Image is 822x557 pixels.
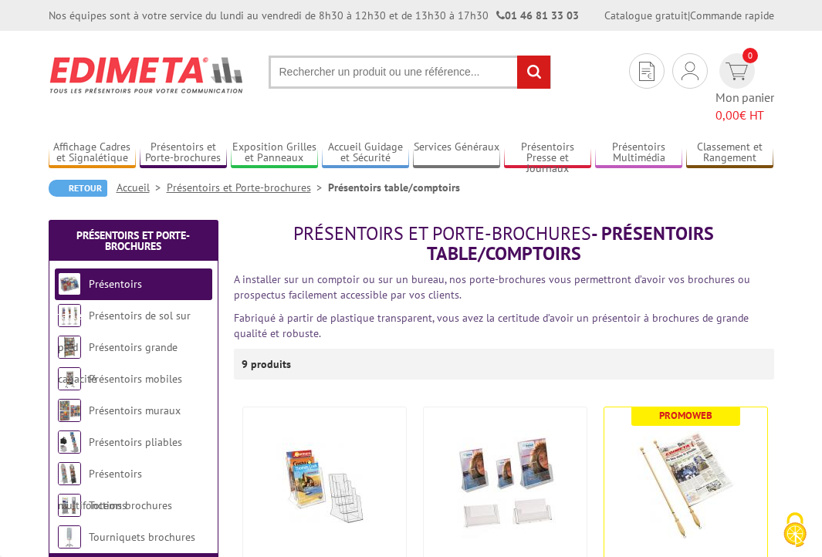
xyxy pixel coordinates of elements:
[234,224,774,265] h1: - Présentoirs table/comptoirs
[768,505,822,557] button: Cookies (fenêtre modale)
[517,56,550,89] input: rechercher
[270,430,378,538] img: Présentoirs comptoir multicases POUR DOCUMENTS A4,A5 ET 1/3 A4 TRANSPARENT TAYMAR
[328,180,460,195] li: Présentoirs table/comptoirs
[686,140,773,166] a: Classement et Rangement
[743,48,758,63] span: 0
[451,430,559,538] img: PRÉSENTOIRS COMPTOIR POUR BROCHURES 1 CASE A4, A5 & 1/3 A4 TRANSPARENT taymar
[322,140,409,166] a: Accueil Guidage et Sécurité
[49,180,107,197] a: Retour
[504,140,591,166] a: Présentoirs Presse et Journaux
[140,140,227,166] a: Présentoirs et Porte-brochures
[413,140,500,166] a: Services Généraux
[231,140,318,166] a: Exposition Grilles et Panneaux
[167,181,328,194] a: Présentoirs et Porte-brochures
[89,403,181,417] a: Présentoirs muraux
[715,89,774,124] span: Mon panier
[604,8,774,23] div: |
[89,498,172,512] a: Totems brochures
[726,62,748,80] img: devis rapide
[58,340,178,386] a: Présentoirs grande capacité
[58,309,191,354] a: Présentoirs de sol sur pied
[715,107,739,123] span: 0,00
[58,430,81,454] img: Présentoirs pliables
[496,8,579,22] strong: 01 46 81 33 03
[117,181,167,194] a: Accueil
[49,8,579,23] div: Nos équipes sont à votre service du lundi au vendredi de 8h30 à 12h30 et de 13h30 à 17h30
[58,462,81,485] img: Présentoirs multifonctions
[690,8,774,22] a: Commande rapide
[234,311,749,340] font: Fabriqué à partir de plastique transparent, vous avez la certitude d’avoir un présentoir à brochu...
[776,511,814,549] img: Cookies (fenêtre modale)
[76,228,190,253] a: Présentoirs et Porte-brochures
[715,53,774,124] a: devis rapide 0 Mon panier 0,00€ HT
[595,140,682,166] a: Présentoirs Multimédia
[659,409,712,422] b: Promoweb
[58,467,142,512] a: Présentoirs multifonctions
[631,430,739,538] img: Présentoir de lecture en bois pour journaux
[293,221,591,245] span: Présentoirs et Porte-brochures
[58,525,81,549] img: Tourniquets brochures
[715,106,774,124] span: € HT
[58,277,142,322] a: Présentoirs table/comptoirs
[639,62,655,81] img: devis rapide
[89,530,195,544] a: Tourniquets brochures
[89,435,182,449] a: Présentoirs pliables
[682,62,699,80] img: devis rapide
[58,399,81,422] img: Présentoirs muraux
[89,372,182,386] a: Présentoirs mobiles
[49,46,245,103] img: Edimeta
[49,140,136,166] a: Affichage Cadres et Signalétique
[58,272,81,295] img: Présentoirs table/comptoirs
[604,8,688,22] a: Catalogue gratuit
[269,56,551,89] input: Rechercher un produit ou une référence...
[242,349,299,380] p: 9 produits
[234,272,750,302] font: A installer sur un comptoir ou sur un bureau, nos porte-brochures vous permettront d’avoir vos br...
